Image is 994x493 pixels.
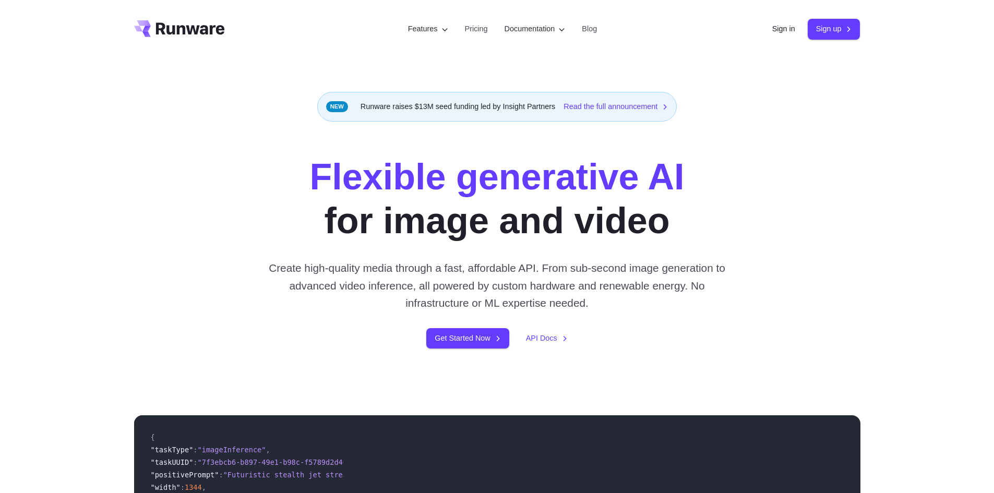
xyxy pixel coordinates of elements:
[564,101,668,113] a: Read the full announcement
[582,23,597,35] a: Blog
[198,446,266,454] span: "imageInference"
[426,328,509,348] a: Get Started Now
[198,458,360,466] span: "7f3ebcb6-b897-49e1-b98c-f5789d2d40d7"
[265,259,729,311] p: Create high-quality media through a fast, affordable API. From sub-second image generation to adv...
[151,458,194,466] span: "taskUUID"
[808,19,860,39] a: Sign up
[465,23,488,35] a: Pricing
[202,483,206,491] span: ,
[309,155,684,243] h1: for image and video
[266,446,270,454] span: ,
[772,23,795,35] a: Sign in
[317,92,677,122] div: Runware raises $13M seed funding led by Insight Partners
[408,23,448,35] label: Features
[223,471,612,479] span: "Futuristic stealth jet streaking through a neon-lit cityscape with glowing purple exhaust"
[181,483,185,491] span: :
[309,157,684,197] strong: Flexible generative AI
[151,483,181,491] span: "width"
[193,458,197,466] span: :
[151,446,194,454] span: "taskType"
[526,332,568,344] a: API Docs
[185,483,202,491] span: 1344
[505,23,566,35] label: Documentation
[193,446,197,454] span: :
[134,20,225,37] a: Go to /
[151,433,155,441] span: {
[219,471,223,479] span: :
[151,471,219,479] span: "positivePrompt"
